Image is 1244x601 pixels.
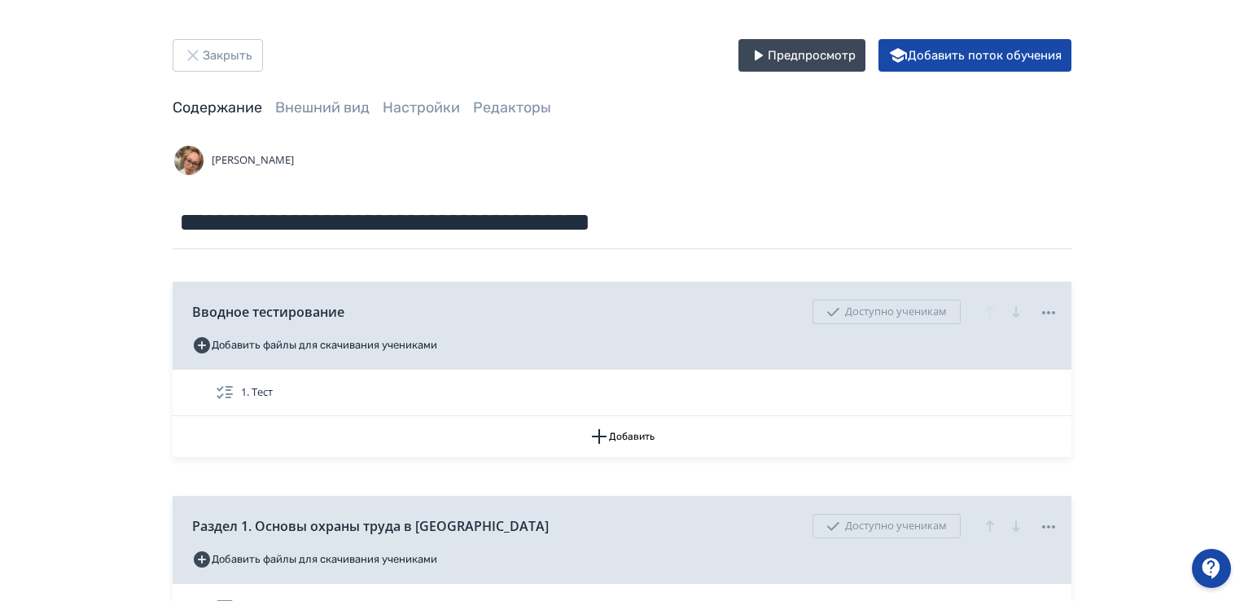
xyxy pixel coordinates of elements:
[241,384,273,401] span: 1. Тест
[383,99,460,116] a: Настройки
[275,99,370,116] a: Внешний вид
[813,300,961,324] div: Доступно ученикам
[173,99,262,116] a: Содержание
[192,546,437,572] button: Добавить файлы для скачивания учениками
[473,99,551,116] a: Редакторы
[878,39,1071,72] button: Добавить поток обучения
[173,144,205,177] img: Avatar
[192,332,437,358] button: Добавить файлы для скачивания учениками
[173,416,1071,457] button: Добавить
[212,152,294,169] span: [PERSON_NAME]
[192,516,549,536] span: Раздел 1. Основы охраны труда в [GEOGRAPHIC_DATA]
[173,370,1071,416] div: 1. Тест
[738,39,865,72] button: Предпросмотр
[192,302,344,322] span: Вводное тестирование
[813,514,961,538] div: Доступно ученикам
[173,39,263,72] button: Закрыть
